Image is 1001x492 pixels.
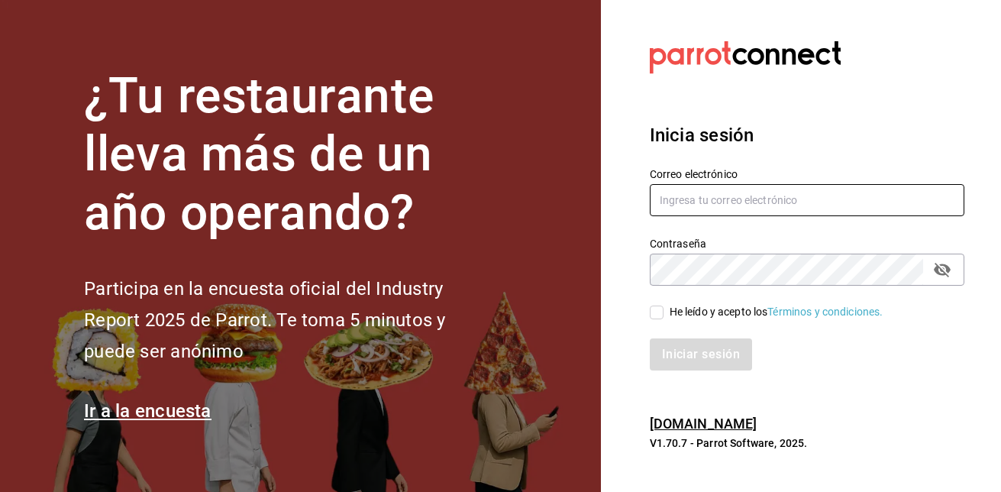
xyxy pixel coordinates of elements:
a: Ir a la encuesta [84,400,212,422]
h3: Inicia sesión [650,121,964,149]
a: [DOMAIN_NAME] [650,416,757,432]
div: He leído y acepto los [670,304,883,320]
p: V1.70.7 - Parrot Software, 2025. [650,435,964,451]
input: Ingresa tu correo electrónico [650,184,964,216]
label: Correo electrónico [650,168,964,179]
h2: Participa en la encuesta oficial del Industry Report 2025 de Parrot. Te toma 5 minutos y puede se... [84,274,496,367]
label: Contraseña [650,238,964,248]
button: passwordField [929,257,955,283]
h1: ¿Tu restaurante lleva más de un año operando? [84,67,496,243]
a: Términos y condiciones. [767,306,883,318]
